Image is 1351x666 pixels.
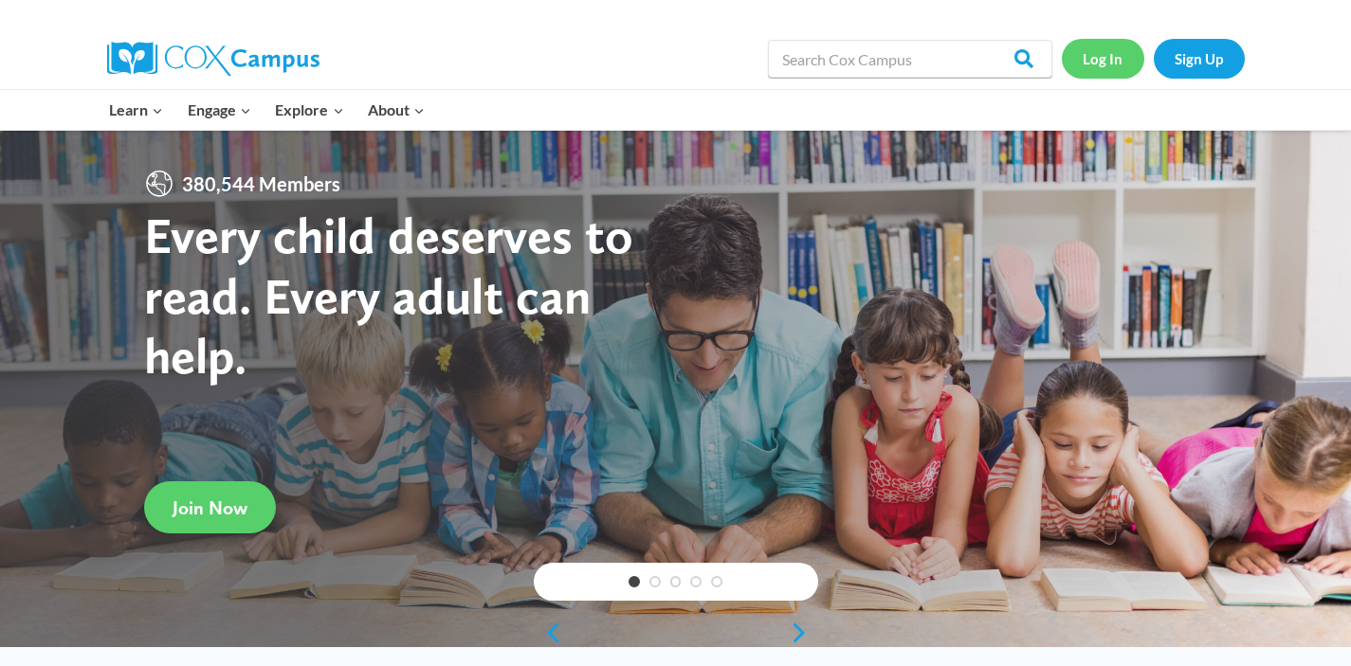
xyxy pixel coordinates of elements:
span: Join Now [173,496,247,519]
img: Cox Campus [107,42,319,76]
span: 380,544 Members [174,169,348,199]
a: 4 [690,576,702,587]
a: previous [534,621,562,644]
button: Child menu of Engage [175,90,264,130]
nav: Primary Navigation [98,90,437,130]
a: Log In [1062,39,1144,78]
a: next [790,621,818,644]
a: Join Now [144,482,276,534]
input: Search Cox Campus [768,40,1052,78]
button: Child menu of Learn [98,90,176,130]
div: content slider buttons [534,614,818,652]
button: Child menu of About [356,90,437,130]
button: Child menu of Explore [264,90,356,130]
strong: Every child deserves to read. Every adult can help. [144,205,633,386]
a: 3 [670,576,682,587]
nav: Secondary Navigation [1062,39,1245,78]
a: 1 [629,576,640,587]
a: 5 [711,576,722,587]
a: 2 [649,576,661,587]
a: Sign Up [1154,39,1245,78]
